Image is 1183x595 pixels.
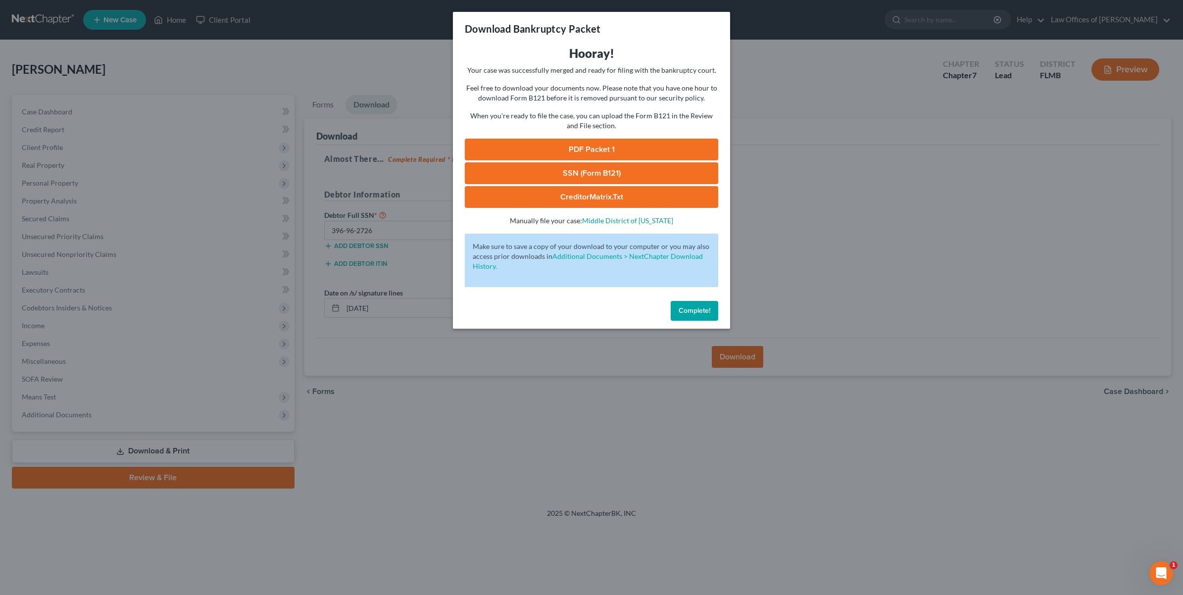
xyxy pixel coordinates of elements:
span: Complete! [679,306,710,315]
p: Make sure to save a copy of your download to your computer or you may also access prior downloads in [473,242,710,271]
a: PDF Packet 1 [465,139,718,160]
button: Complete! [671,301,718,321]
p: Feel free to download your documents now. Please note that you have one hour to download Form B12... [465,83,718,103]
a: Additional Documents > NextChapter Download History. [473,252,703,270]
h3: Hooray! [465,46,718,61]
h3: Download Bankruptcy Packet [465,22,600,36]
a: Middle District of [US_STATE] [582,216,673,225]
p: When you're ready to file the case, you can upload the Form B121 in the Review and File section. [465,111,718,131]
a: SSN (Form B121) [465,162,718,184]
p: Your case was successfully merged and ready for filing with the bankruptcy court. [465,65,718,75]
p: Manually file your case: [465,216,718,226]
span: 1 [1170,561,1178,569]
a: CreditorMatrix.txt [465,186,718,208]
iframe: Intercom live chat [1149,561,1173,585]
